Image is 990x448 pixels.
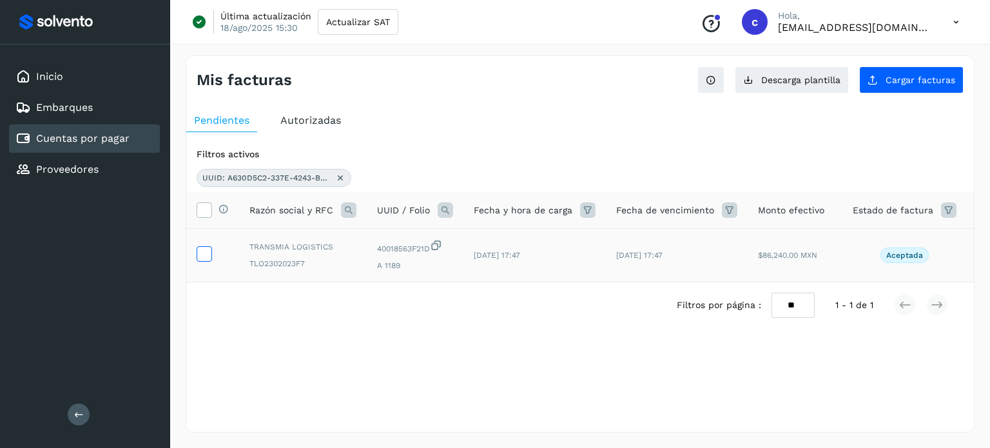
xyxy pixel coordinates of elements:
[886,251,923,260] p: Aceptada
[758,204,824,217] span: Monto efectivo
[9,155,160,184] div: Proveedores
[835,298,873,312] span: 1 - 1 de 1
[36,101,93,113] a: Embarques
[859,66,964,93] button: Cargar facturas
[249,204,333,217] span: Razón social y RFC
[197,169,351,187] div: UUID: A630D5C2-337E-4243-B2B2-40018563F21D
[616,204,714,217] span: Fecha de vencimiento
[220,10,311,22] p: Última actualización
[36,70,63,83] a: Inicio
[778,21,933,34] p: cxp1@53cargo.com
[220,22,298,34] p: 18/ago/2025 15:30
[778,10,933,21] p: Hola,
[377,260,453,271] span: A 1189
[9,63,160,91] div: Inicio
[377,239,453,255] span: 40018563F21D
[9,124,160,153] div: Cuentas por pagar
[377,204,430,217] span: UUID / Folio
[474,251,520,260] span: [DATE] 17:47
[318,9,398,35] button: Actualizar SAT
[280,114,341,126] span: Autorizadas
[202,172,331,184] span: UUID: A630D5C2-337E-4243-B2B2-40018563F21D
[853,204,933,217] span: Estado de factura
[326,17,390,26] span: Actualizar SAT
[249,258,356,269] span: TLO2302023F7
[677,298,761,312] span: Filtros por página :
[36,132,130,144] a: Cuentas por pagar
[197,148,964,161] div: Filtros activos
[249,241,356,253] span: TRANSMIA LOGISTICS
[735,66,849,93] button: Descarga plantilla
[194,114,249,126] span: Pendientes
[758,251,817,260] span: $86,240.00 MXN
[36,163,99,175] a: Proveedores
[474,204,572,217] span: Fecha y hora de carga
[197,71,292,90] h4: Mis facturas
[761,75,840,84] span: Descarga plantilla
[616,251,663,260] span: [DATE] 17:47
[886,75,955,84] span: Cargar facturas
[9,93,160,122] div: Embarques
